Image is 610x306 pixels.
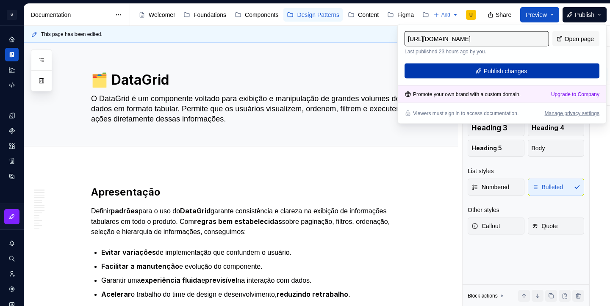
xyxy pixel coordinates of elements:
[468,119,524,136] button: Heading 3
[194,217,282,226] strong: regras bem estabelecidas
[194,11,226,19] div: Foundations
[283,8,343,22] a: Design Patterns
[91,185,411,199] h2: Apresentação
[101,290,131,298] strong: Acelerar
[344,8,382,22] a: Content
[31,11,111,19] div: Documentation
[532,124,564,132] span: Heading 4
[297,11,339,19] div: Design Patterns
[552,31,599,47] a: Open page
[468,292,498,299] div: Block actions
[5,48,19,61] a: Documentation
[532,222,558,230] span: Quote
[468,206,499,214] div: Other styles
[528,140,585,157] button: Body
[397,11,414,19] div: Figma
[5,267,19,281] a: Invite team
[149,11,175,19] div: Welcome!
[431,9,461,21] button: Add
[5,282,19,296] a: Settings
[468,167,494,175] div: List styles
[101,275,411,286] p: Garantir uma e na interação com dados.
[89,92,410,126] textarea: O DataGrid é um componente voltado para exibição e manipulação de grandes volumes de dados em for...
[471,222,500,230] span: Callout
[419,8,465,22] a: Changelog
[5,170,19,183] a: Data sources
[5,33,19,46] a: Home
[405,91,521,98] div: Promote your own brand with a custom domain.
[5,63,19,77] a: Analytics
[245,11,278,19] div: Components
[526,11,547,19] span: Preview
[545,110,599,117] button: Manage privacy settings
[7,10,17,20] div: U
[532,144,545,152] span: Body
[471,144,502,152] span: Heading 5
[520,7,559,22] button: Preview
[5,252,19,265] button: Search ⌘K
[563,7,607,22] button: Publish
[101,262,179,270] strong: Facilitar a manutenção
[141,276,201,284] strong: experiência fluida
[384,8,417,22] a: Figma
[135,8,178,22] a: Welcome!
[496,11,511,19] span: Share
[231,8,282,22] a: Components
[5,237,19,250] button: Notifications
[469,11,473,18] div: U
[5,124,19,138] a: Components
[441,11,450,18] span: Add
[468,218,524,234] button: Callout
[101,289,411,300] p: o trabalho do time de design e desenvolvimento, .
[5,109,19,122] a: Design tokens
[405,48,549,55] p: Last published 23 hours ago by you.
[551,91,599,98] a: Upgrade to Company
[101,248,156,256] strong: Evitar variações
[405,63,599,79] button: Publish changes
[91,206,411,237] p: Definir para o uso do garante consistência e clareza na exibição de informações tabulares em todo...
[483,7,517,22] button: Share
[413,110,518,117] p: Viewers must sign in to access documentation.
[180,8,230,22] a: Foundations
[528,218,585,234] button: Quote
[111,207,139,215] strong: padrões
[277,290,348,298] strong: reduzindo retrabalho
[575,11,594,19] span: Publish
[135,6,429,23] div: Page tree
[528,119,585,136] button: Heading 4
[101,261,411,272] p: e evolução do componente.
[468,140,524,157] button: Heading 5
[471,124,507,132] span: Heading 3
[180,207,211,215] strong: DataGrid
[471,183,509,191] span: Numbered
[484,67,527,75] span: Publish changes
[89,70,410,90] textarea: 🗂️ DataGrid
[2,6,22,24] button: U
[101,247,411,258] p: de implementação que confundem o usuário.
[468,179,524,196] button: Numbered
[5,154,19,168] a: Storybook stories
[5,139,19,153] a: Assets
[205,276,237,284] strong: previsível
[565,35,594,43] span: Open page
[358,11,379,19] div: Content
[41,31,103,38] span: This page has been edited.
[5,78,19,92] a: Code automation
[468,290,505,302] div: Block actions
